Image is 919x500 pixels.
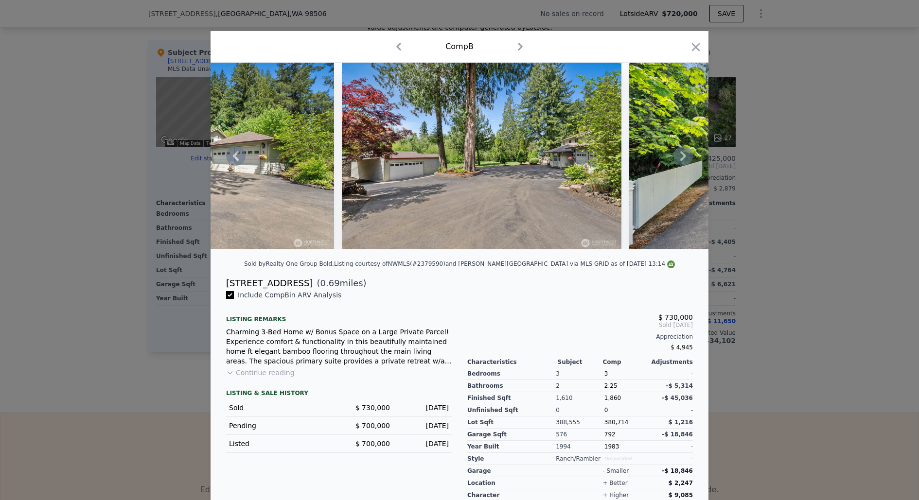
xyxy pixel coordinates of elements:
span: 792 [604,431,616,438]
div: Appreciation [467,333,693,341]
div: Year Built [467,441,556,453]
span: $ 4,945 [671,344,693,351]
span: Sold [DATE] [467,321,693,329]
div: Comp B [445,41,474,52]
div: Sold by Realty One Group Bold . [244,260,334,267]
div: Listing courtesy of NWMLS (#2379590) and [PERSON_NAME][GEOGRAPHIC_DATA] via MLS GRID as of [DATE]... [334,260,675,267]
div: Listing remarks [226,308,452,323]
div: Unspecified [604,453,649,465]
div: [STREET_ADDRESS] [226,276,313,290]
div: Style [467,453,556,465]
span: -$ 18,846 [662,431,693,438]
div: location [467,477,558,489]
div: - smaller [602,467,629,475]
span: ( miles) [313,276,366,290]
span: Include Comp B in ARV Analysis [234,291,345,299]
div: Charming 3-Bed Home w/ Bonus Space on a Large Private Parcel! Experience comfort & functionality ... [226,327,452,366]
div: 3 [556,368,604,380]
div: [DATE] [398,403,449,413]
div: 1994 [556,441,604,453]
div: Comp [602,358,648,366]
button: Continue reading [226,368,295,378]
div: Bathrooms [467,380,556,392]
div: Bedrooms [467,368,556,380]
div: + better [602,479,627,487]
span: 0.69 [320,278,340,288]
div: Listed [229,439,331,448]
span: $ 1,216 [669,419,693,426]
div: 1,610 [556,392,604,404]
span: 1,860 [604,395,621,401]
div: 388,555 [556,416,604,429]
span: $ 730,000 [658,313,693,321]
div: Pending [229,421,331,431]
div: Adjustments [648,358,693,366]
div: 1983 [604,441,649,453]
div: Garage Sqft [467,429,556,441]
div: garage [467,465,558,477]
span: 0 [604,407,608,414]
span: $ 9,085 [669,492,693,499]
div: 2 [556,380,604,392]
img: Property Img [629,63,909,249]
div: - [649,453,693,465]
div: 2.25 [604,380,649,392]
span: $ 700,000 [355,440,390,448]
span: $ 2,247 [669,480,693,486]
img: NWMLS Logo [667,260,675,268]
div: [DATE] [398,439,449,448]
div: Finished Sqft [467,392,556,404]
div: + higher [602,491,629,499]
div: [DATE] [398,421,449,431]
div: Ranch/Rambler [556,453,604,465]
div: Lot Sqft [467,416,556,429]
div: 0 [556,404,604,416]
img: Property Img [342,63,621,249]
span: $ 700,000 [355,422,390,430]
div: - [649,441,693,453]
span: $ 730,000 [355,404,390,412]
div: 576 [556,429,604,441]
span: -$ 18,846 [662,467,693,474]
span: -$ 5,314 [666,382,693,389]
div: LISTING & SALE HISTORY [226,389,452,399]
div: Unfinished Sqft [467,404,556,416]
div: Subject [558,358,603,366]
span: 380,714 [604,419,629,426]
div: - [649,404,693,416]
span: 3 [604,370,608,377]
div: - [649,368,693,380]
div: Sold [229,403,331,413]
div: Characteristics [467,358,558,366]
span: -$ 45,036 [662,395,693,401]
